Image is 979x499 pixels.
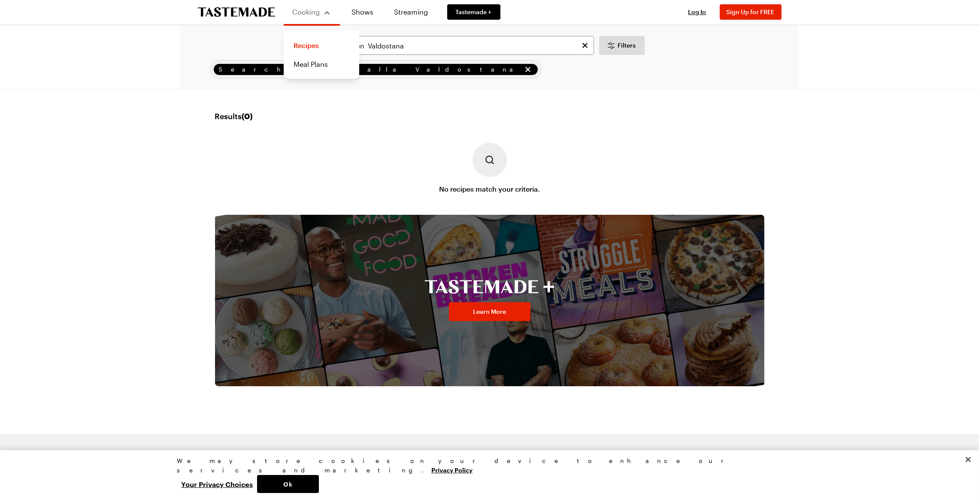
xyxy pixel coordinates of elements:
[959,450,978,469] button: Close
[215,110,253,122] span: Results
[580,41,590,50] button: Clear search
[447,4,500,20] a: Tastemade +
[456,8,492,16] span: Tastemade +
[688,8,706,15] span: Log In
[473,307,506,316] span: Learn More
[284,31,359,79] div: Cooking
[523,65,533,74] button: remove Search: Pollo alla Valdostana
[242,111,253,121] span: ( 0 )
[292,3,331,21] button: Cooking
[219,65,521,74] span: Search: Pollo alla Valdostana
[473,143,507,177] img: Missing content placeholder
[177,475,257,493] button: Your Privacy Choices
[289,36,354,55] a: Recipes
[449,302,530,321] a: Learn More
[177,456,795,475] div: We may store cookies on your device to enhance our services and marketing.
[289,55,354,74] a: Meal Plans
[198,7,275,17] a: To Tastemade Home Page
[177,456,795,493] div: Privacy
[618,41,636,50] span: Filters
[292,8,320,16] span: Cooking
[439,184,540,194] p: No recipes match your criteria.
[431,466,473,474] a: More information about your privacy, opens in a new tab
[680,8,715,16] button: Log In
[727,8,775,15] span: Sign Up for FREE
[720,4,782,20] button: Sign Up for FREE
[257,475,319,493] button: Ok
[424,280,555,294] img: Tastemade Plus Logo Banner
[599,36,645,55] button: Desktop filters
